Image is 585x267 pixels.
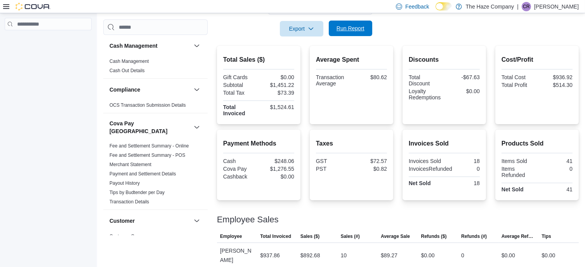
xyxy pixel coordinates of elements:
h3: Compliance [109,86,140,94]
div: $0.00 [446,88,480,94]
strong: Net Sold [502,186,524,192]
p: The Haze Company [466,2,514,11]
img: Cova [16,3,50,10]
span: Customer Queue [109,233,145,239]
div: $72.57 [353,158,387,164]
h2: Products Sold [502,139,573,148]
div: Cash Management [103,57,208,78]
h3: Cash Management [109,42,158,50]
button: Cova Pay [GEOGRAPHIC_DATA] [192,123,201,132]
a: Customer Queue [109,234,145,239]
p: | [517,2,519,11]
div: $892.68 [300,251,320,260]
div: Subtotal [223,82,257,88]
strong: Total Invoiced [223,104,245,116]
div: Cash [223,158,257,164]
span: Sales ($) [300,233,319,239]
div: $936.92 [538,74,573,80]
div: Gift Cards [223,74,257,80]
span: Merchant Statement [109,161,151,168]
span: Total Invoiced [260,233,291,239]
h3: Customer [109,217,135,225]
div: 41 [538,186,573,192]
a: Fee and Settlement Summary - POS [109,153,185,158]
a: Tips by Budtender per Day [109,190,165,195]
span: Payment and Settlement Details [109,171,176,177]
span: Cash Management [109,58,149,64]
div: Transaction Average [316,74,350,87]
div: Compliance [103,101,208,113]
button: Compliance [109,86,191,94]
span: Refunds ($) [421,233,447,239]
div: Cova Pay [GEOGRAPHIC_DATA] [103,141,208,210]
button: Export [280,21,323,36]
a: Cash Out Details [109,68,145,73]
div: GST [316,158,350,164]
div: Total Tax [223,90,257,96]
h2: Invoices Sold [409,139,480,148]
button: Cova Pay [GEOGRAPHIC_DATA] [109,120,191,135]
nav: Complex example [5,32,92,50]
div: $1,451.22 [260,82,294,88]
div: 18 [446,180,480,186]
div: 18 [446,158,480,164]
span: Dark Mode [436,10,436,11]
a: Merchant Statement [109,162,151,167]
span: Feedback [405,3,429,10]
span: Tips by Budtender per Day [109,189,165,196]
a: Cash Management [109,59,149,64]
div: 41 [538,158,573,164]
span: Export [285,21,319,36]
div: $0.82 [353,166,387,172]
a: Payout History [109,180,140,186]
div: 10 [341,251,347,260]
div: $514.30 [538,82,573,88]
div: $937.86 [260,251,280,260]
h2: Total Sales ($) [223,55,294,64]
div: $0.00 [260,74,294,80]
div: $0.00 [502,251,515,260]
div: Cindy Russell [522,2,531,11]
button: Customer [109,217,191,225]
div: PST [316,166,350,172]
h3: Employee Sales [217,215,279,224]
div: $0.00 [260,173,294,180]
div: $0.00 [542,251,555,260]
div: $0.00 [421,251,435,260]
span: Tips [542,233,551,239]
span: Average Sale [381,233,410,239]
button: Cash Management [192,41,201,50]
div: Loyalty Redemptions [409,88,443,101]
a: OCS Transaction Submission Details [109,102,186,108]
div: $248.06 [260,158,294,164]
strong: Net Sold [409,180,431,186]
div: $1,524.61 [260,104,294,110]
p: [PERSON_NAME] [534,2,579,11]
div: 0 [461,251,464,260]
a: Fee and Settlement Summary - Online [109,143,189,149]
a: Transaction Details [109,199,149,205]
span: Sales (#) [341,233,360,239]
div: Total Cost [502,74,536,80]
span: Average Refund [502,233,536,239]
span: Cash Out Details [109,68,145,74]
span: Run Report [337,24,365,32]
button: Cash Management [109,42,191,50]
button: Customer [192,216,201,225]
h2: Cost/Profit [502,55,573,64]
span: Fee and Settlement Summary - POS [109,152,185,158]
div: $80.62 [353,74,387,80]
div: $89.27 [381,251,398,260]
input: Dark Mode [436,2,452,10]
div: $73.39 [260,90,294,96]
div: 0 [455,166,480,172]
h2: Payment Methods [223,139,294,148]
div: 0 [538,166,573,172]
h2: Discounts [409,55,480,64]
div: Total Discount [409,74,443,87]
div: InvoicesRefunded [409,166,452,172]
